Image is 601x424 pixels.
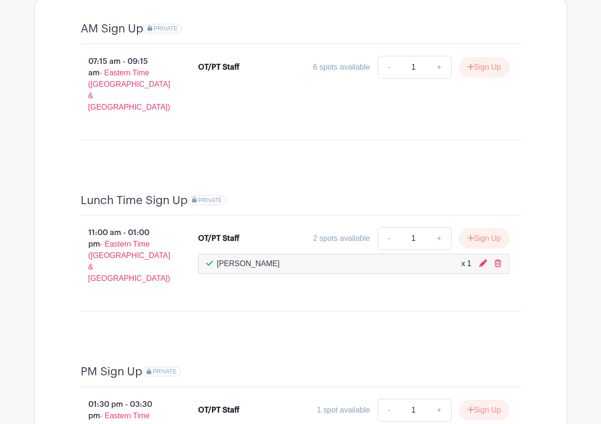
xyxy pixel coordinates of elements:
span: PRIVATE [198,197,222,204]
div: OT/PT Staff [198,62,240,73]
p: [PERSON_NAME] [217,258,280,269]
p: 07:15 am - 09:15 am [65,52,183,117]
h4: Lunch Time Sign Up [81,194,188,207]
a: + [427,56,451,79]
span: PRIVATE [153,368,177,375]
p: 11:00 am - 01:00 pm [65,223,183,288]
span: PRIVATE [154,25,178,32]
a: - [378,227,400,250]
span: - Eastern Time ([GEOGRAPHIC_DATA] & [GEOGRAPHIC_DATA]) [88,240,170,282]
div: x 1 [461,258,471,269]
div: OT/PT Staff [198,233,240,244]
a: + [427,399,451,422]
span: - Eastern Time ([GEOGRAPHIC_DATA] & [GEOGRAPHIC_DATA]) [88,69,170,111]
div: 2 spots available [313,233,370,244]
h4: PM Sign Up [81,365,142,379]
div: 1 spot available [317,404,370,416]
button: Sign Up [459,228,509,248]
h4: AM Sign Up [81,22,143,36]
div: 6 spots available [313,62,370,73]
a: + [427,227,451,250]
button: Sign Up [459,57,509,77]
a: - [378,56,400,79]
div: OT/PT Staff [198,404,240,416]
button: Sign Up [459,400,509,420]
a: - [378,399,400,422]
